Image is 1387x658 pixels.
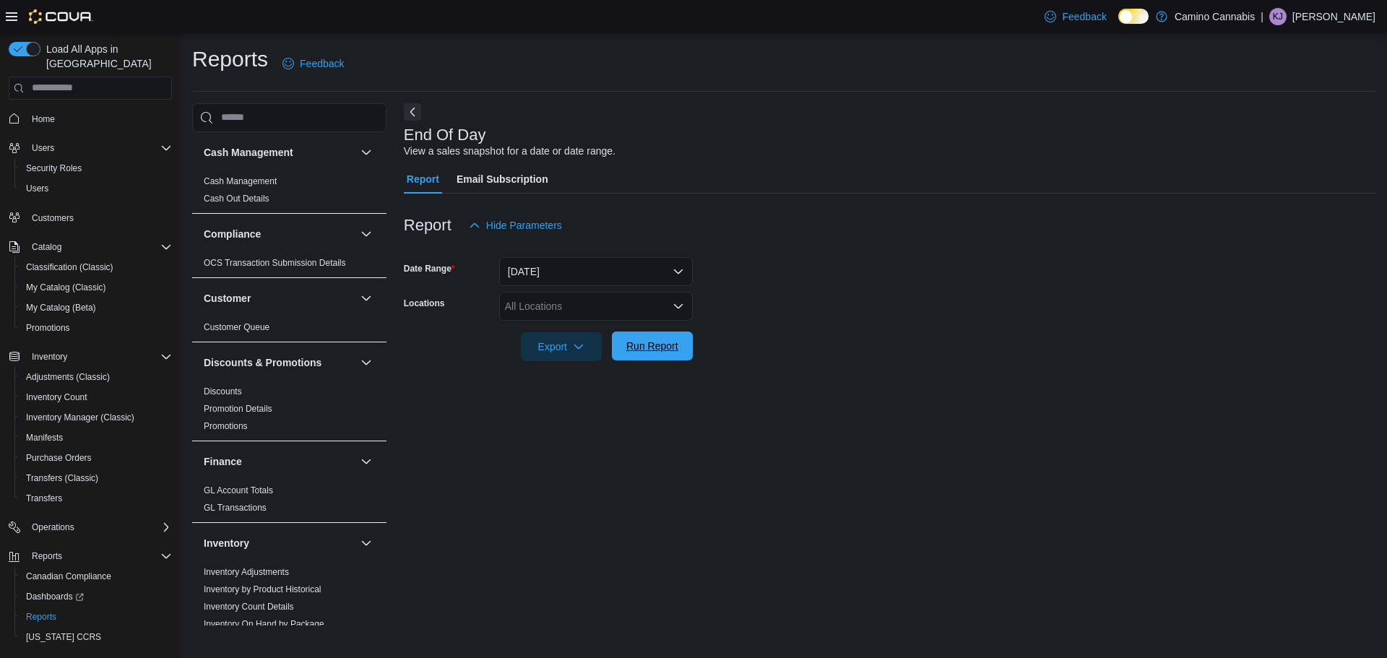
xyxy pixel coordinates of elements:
span: Cash Management [204,176,277,187]
p: [PERSON_NAME] [1292,8,1375,25]
a: Cash Management [204,176,277,186]
a: Inventory by Product Historical [204,584,321,594]
span: My Catalog (Classic) [26,282,106,293]
button: Discounts & Promotions [204,355,355,370]
span: Manifests [26,432,63,443]
button: Cash Management [204,145,355,160]
h3: Inventory [204,536,249,550]
button: Inventory Manager (Classic) [14,407,178,428]
div: Discounts & Promotions [192,383,386,441]
h3: Cash Management [204,145,293,160]
h3: Discounts & Promotions [204,355,321,370]
button: Inventory [3,347,178,367]
button: [DATE] [499,257,693,286]
span: Reports [20,608,172,625]
span: Inventory Manager (Classic) [20,409,172,426]
span: My Catalog (Classic) [20,279,172,296]
button: Canadian Compliance [14,566,178,586]
button: Transfers (Classic) [14,468,178,488]
span: Operations [32,521,74,533]
a: Inventory Count Details [204,602,294,612]
span: Customer Queue [204,321,269,333]
button: Customers [3,207,178,228]
span: Hide Parameters [486,218,562,233]
button: Inventory [204,536,355,550]
span: My Catalog (Beta) [20,299,172,316]
a: Customer Queue [204,322,269,332]
button: Security Roles [14,158,178,178]
span: Feedback [1062,9,1106,24]
a: Inventory Manager (Classic) [20,409,140,426]
span: Users [26,139,172,157]
button: Customer [204,291,355,306]
button: Inventory [26,348,73,365]
a: Transfers (Classic) [20,469,104,487]
span: Classification (Classic) [20,259,172,276]
span: Promotion Details [204,403,272,415]
a: Inventory Count [20,389,93,406]
p: Camino Cannabis [1175,8,1255,25]
a: Classification (Classic) [20,259,119,276]
button: Operations [26,519,80,536]
span: Inventory [32,351,67,363]
span: Canadian Compliance [26,571,111,582]
button: [US_STATE] CCRS [14,627,178,647]
button: Compliance [358,225,375,243]
span: Reports [26,611,56,623]
a: Purchase Orders [20,449,98,467]
span: Inventory by Product Historical [204,584,321,595]
span: Home [26,110,172,128]
span: Transfers (Classic) [26,472,98,484]
a: GL Transactions [204,503,267,513]
span: Reports [26,547,172,565]
a: Promotions [20,319,76,337]
p: | [1261,8,1263,25]
a: Feedback [1039,2,1112,31]
button: Purchase Orders [14,448,178,468]
button: Export [521,332,602,361]
button: Users [3,138,178,158]
a: Security Roles [20,160,87,177]
button: Manifests [14,428,178,448]
button: Next [404,103,421,121]
button: Home [3,108,178,129]
span: Load All Apps in [GEOGRAPHIC_DATA] [40,42,172,71]
button: Catalog [26,238,67,256]
button: Reports [26,547,68,565]
button: Users [14,178,178,199]
span: Canadian Compliance [20,568,172,585]
a: Canadian Compliance [20,568,117,585]
a: My Catalog (Classic) [20,279,112,296]
button: Compliance [204,227,355,241]
span: Users [20,180,172,197]
span: Dashboards [20,588,172,605]
div: Compliance [192,254,386,277]
div: Customer [192,319,386,342]
span: Dark Mode [1118,24,1119,25]
button: Finance [204,454,355,469]
button: Open list of options [673,300,684,312]
span: Home [32,113,55,125]
button: Cash Management [358,144,375,161]
a: Discounts [204,386,242,397]
span: GL Transactions [204,502,267,514]
span: Purchase Orders [20,449,172,467]
button: Promotions [14,318,178,338]
span: KJ [1273,8,1283,25]
a: Dashboards [14,586,178,607]
div: View a sales snapshot for a date or date range. [404,144,615,159]
label: Date Range [404,263,455,274]
div: Finance [192,482,386,522]
span: Adjustments (Classic) [26,371,110,383]
span: Promotions [204,420,248,432]
button: Classification (Classic) [14,257,178,277]
button: Catalog [3,237,178,257]
a: [US_STATE] CCRS [20,628,107,646]
button: Transfers [14,488,178,508]
a: Dashboards [20,588,90,605]
span: Inventory [26,348,172,365]
span: Reports [32,550,62,562]
a: GL Account Totals [204,485,273,495]
span: [US_STATE] CCRS [26,631,101,643]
